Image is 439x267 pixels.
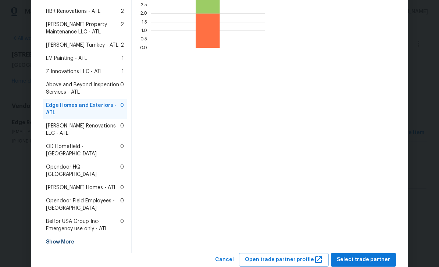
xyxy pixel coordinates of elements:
[121,42,124,49] span: 2
[121,21,124,36] span: 2
[120,163,124,178] span: 0
[215,255,234,264] span: Cancel
[46,55,87,62] span: LM Painting - ATL
[43,235,127,249] div: Show More
[46,8,100,15] span: HBR Renovations - ATL
[120,81,124,96] span: 0
[120,197,124,212] span: 0
[245,255,323,264] span: Open trade partner profile
[337,255,390,264] span: Select trade partner
[120,122,124,137] span: 0
[141,28,147,33] text: 1.0
[46,163,120,178] span: Opendoor HQ - [GEOGRAPHIC_DATA]
[46,21,121,36] span: [PERSON_NAME] Property Maintenance LLC - ATL
[46,218,120,232] span: Belfor USA Group Inc-Emergency use only - ATL
[46,184,117,191] span: [PERSON_NAME] Homes - ATL
[142,20,147,24] text: 1.5
[212,253,237,267] button: Cancel
[46,102,120,116] span: Edge Homes and Exteriors - ATL
[239,253,329,267] button: Open trade partner profile
[120,218,124,232] span: 0
[120,143,124,158] span: 0
[46,42,118,49] span: [PERSON_NAME] Turnkey - ATL
[140,11,147,15] text: 2.0
[122,68,124,75] span: 1
[122,55,124,62] span: 1
[121,8,124,15] span: 2
[46,68,103,75] span: Z Innovations LLC - ATL
[331,253,396,267] button: Select trade partner
[46,197,120,212] span: Opendoor Field Employees - [GEOGRAPHIC_DATA]
[46,122,120,137] span: [PERSON_NAME] Renovations LLC - ATL
[140,46,147,50] text: 0.0
[140,37,147,41] text: 0.5
[120,102,124,116] span: 0
[120,184,124,191] span: 0
[46,81,120,96] span: Above and Beyond Inspection Services - ATL
[46,143,120,158] span: OD Homefield - [GEOGRAPHIC_DATA]
[141,3,147,7] text: 2.5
